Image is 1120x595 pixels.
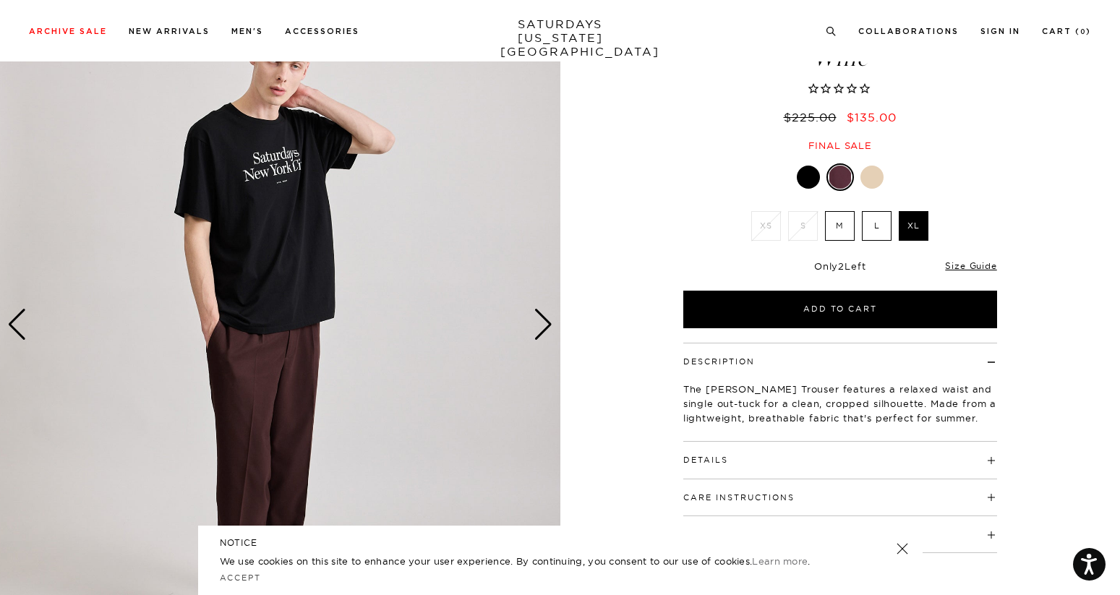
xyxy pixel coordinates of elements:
[862,211,892,241] label: L
[129,27,210,35] a: New Arrivals
[29,27,107,35] a: Archive Sale
[220,554,850,568] p: We use cookies on this site to enhance your user experience. By continuing, you consent to our us...
[285,27,359,35] a: Accessories
[899,211,928,241] label: XL
[7,309,27,341] div: Previous slide
[683,494,795,502] button: Care Instructions
[980,27,1020,35] a: Sign In
[847,110,897,124] span: $135.00
[1080,29,1086,35] small: 0
[825,211,855,241] label: M
[500,17,620,59] a: SATURDAYS[US_STATE][GEOGRAPHIC_DATA]
[858,27,959,35] a: Collaborations
[784,110,842,124] del: $225.00
[681,19,999,70] h1: [PERSON_NAME]
[683,456,728,464] button: Details
[534,309,553,341] div: Next slide
[681,82,999,97] span: Rated 0.0 out of 5 stars 0 reviews
[838,260,845,272] span: 2
[683,291,997,328] button: Add to Cart
[1042,27,1091,35] a: Cart (0)
[683,358,755,366] button: Description
[945,260,996,271] a: Size Guide
[683,260,997,273] div: Only Left
[231,27,263,35] a: Men's
[681,46,999,70] span: Wine
[220,536,901,549] h5: NOTICE
[220,573,262,583] a: Accept
[681,140,999,152] div: Final sale
[683,382,997,425] p: The [PERSON_NAME] Trouser features a relaxed waist and single out-tuck for a clean, cropped silho...
[752,555,808,567] a: Learn more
